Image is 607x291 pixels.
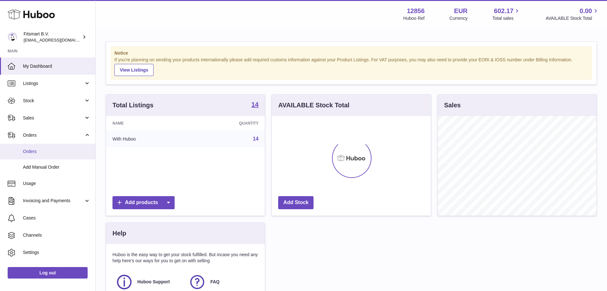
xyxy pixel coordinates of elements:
[24,37,94,42] span: [EMAIL_ADDRESS][DOMAIN_NAME]
[23,132,84,138] span: Orders
[114,50,588,56] strong: Notice
[546,7,599,21] a: 0.00 AVAILABLE Stock Total
[251,101,258,109] a: 14
[114,57,588,76] div: If you're planning on sending your products internationally please add required customs informati...
[251,101,258,108] strong: 14
[492,15,521,21] span: Total sales
[278,101,349,110] h3: AVAILABLE Stock Total
[189,273,255,291] a: FAQ
[23,232,90,238] span: Channels
[190,116,265,131] th: Quantity
[114,64,154,76] a: View Listings
[278,196,314,209] a: Add Stock
[106,116,190,131] th: Name
[444,101,461,110] h3: Sales
[8,32,17,42] img: internalAdmin-12856@internal.huboo.com
[403,15,425,21] div: Huboo Ref
[494,7,513,15] span: 602.17
[116,273,182,291] a: Huboo Support
[23,115,84,121] span: Sales
[8,267,88,279] a: Log out
[112,229,126,238] h3: Help
[23,249,90,256] span: Settings
[137,279,170,285] span: Huboo Support
[112,101,154,110] h3: Total Listings
[23,215,90,221] span: Cases
[23,198,84,204] span: Invoicing and Payments
[580,7,592,15] span: 0.00
[454,7,467,15] strong: EUR
[210,279,220,285] span: FAQ
[450,15,468,21] div: Currency
[23,63,90,69] span: My Dashboard
[253,136,259,142] a: 14
[23,98,84,104] span: Stock
[23,80,84,87] span: Listings
[23,164,90,170] span: Add Manual Order
[112,196,175,209] a: Add products
[24,31,81,43] div: Fitsmart B.V.
[492,7,521,21] a: 602.17 Total sales
[112,252,258,264] p: Huboo is the easy way to get your stock fulfilled. But incase you need any help here's our ways f...
[546,15,599,21] span: AVAILABLE Stock Total
[407,7,425,15] strong: 12856
[23,180,90,187] span: Usage
[106,131,190,147] td: With Huboo
[23,149,90,155] span: Orders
